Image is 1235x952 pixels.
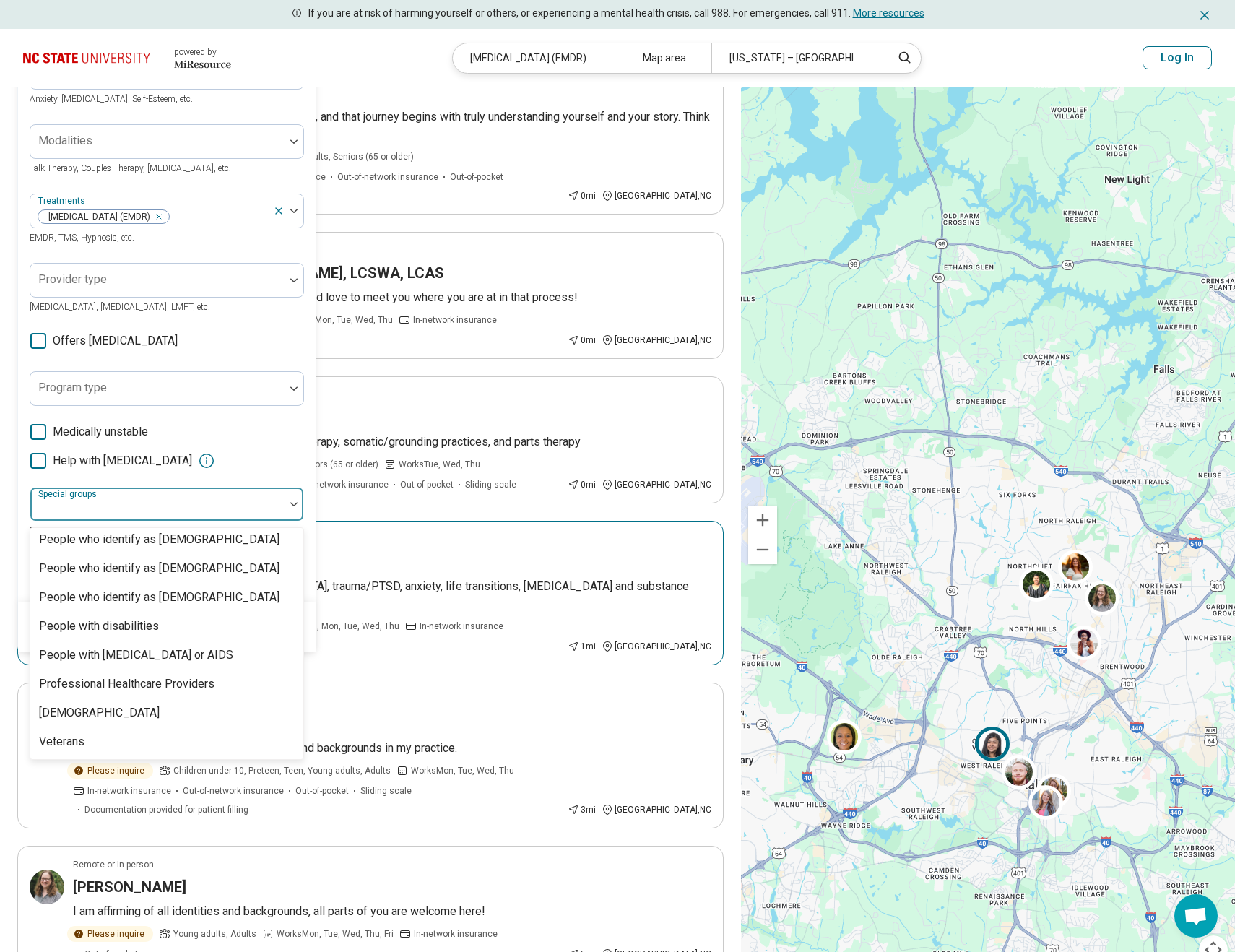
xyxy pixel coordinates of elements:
span: Help with [MEDICAL_DATA] [53,452,192,469]
label: Program type [38,381,107,394]
div: People who identify as [DEMOGRAPHIC_DATA] [39,560,279,577]
span: In-network insurance [413,313,497,326]
span: Documentation provided for patient filling [84,803,248,816]
a: North Carolina State University powered by [23,40,231,75]
span: Out-of-network insurance [337,170,438,183]
p: I welcome and affirm clients of all identities and backgrounds in my practice. [73,740,711,757]
div: People who identify as [DEMOGRAPHIC_DATA] [39,531,279,548]
span: Out-of-network insurance [183,784,284,797]
p: I am affirming of all identities and backgrounds, all parts of you are welcome here! [73,903,711,920]
span: Works Mon, Tue, Wed, Thu [411,764,514,777]
div: Veterans [39,733,84,750]
span: Talk Therapy, Couples Therapy, [MEDICAL_DATA], etc. [30,163,231,173]
span: Works Mon, Tue, Wed, Thu [290,313,393,326]
span: [MEDICAL_DATA], [MEDICAL_DATA], LMFT, etc. [30,302,210,312]
button: Log In [1143,46,1212,69]
p: Remote or In-person [73,858,154,871]
div: People with [MEDICAL_DATA] or AIDS [39,646,233,664]
div: Please inquire [67,926,153,942]
div: powered by [174,46,231,59]
span: Sliding scale [465,478,516,491]
span: Offers [MEDICAL_DATA] [53,332,178,350]
p: If you are at risk of harming yourself or others, or experiencing a mental health crisis, call 98... [308,6,924,21]
label: Special groups [38,489,100,499]
button: Dismiss [1197,6,1212,23]
div: [GEOGRAPHIC_DATA] , NC [602,640,711,653]
div: [DEMOGRAPHIC_DATA] [39,704,160,722]
div: Please inquire [67,763,153,779]
div: [GEOGRAPHIC_DATA] , NC [602,334,711,347]
p: Finding a therapist can be challenging and I would love to meet you where you are at in that proc... [73,289,711,306]
p: You deserve a life filled with joy and inner peace, and that journey begins with truly understand... [73,108,711,143]
span: Works Mon, Tue, Wed, Thu, Fri [277,927,394,940]
span: Works Tue, Wed, Thu [399,458,480,471]
span: Young adults, Adults [173,927,256,940]
img: North Carolina State University [23,40,156,75]
div: 1 mi [568,640,596,653]
a: More resources [853,7,924,19]
span: Children under 10, Preteen, Teen, Young adults, Adults [173,764,391,777]
span: EMDR, TMS, Hypnosis, etc. [30,233,134,243]
div: 0 mi [568,334,596,347]
div: [GEOGRAPHIC_DATA] , NC [602,803,711,816]
label: Provider type [38,272,107,286]
button: Zoom out [748,535,777,564]
div: People who identify as [DEMOGRAPHIC_DATA] [39,589,279,606]
div: Professional Healthcare Providers [39,675,214,693]
span: In-network insurance [87,784,171,797]
div: Map area [625,43,711,73]
h3: [PERSON_NAME] [73,877,186,897]
span: Anxiety, [MEDICAL_DATA], Self-Esteem, etc. [30,94,193,104]
label: Treatments [38,196,88,206]
span: [MEDICAL_DATA] (EMDR) [38,210,155,224]
span: Out-of-pocket [400,478,454,491]
div: 0 mi [568,189,596,202]
div: People with disabilities [39,618,159,635]
span: Sliding scale [360,784,412,797]
p: [PERSON_NAME] specializes in [MEDICAL_DATA], trauma/PTSD, anxiety, life transitions, [MEDICAL_DAT... [73,578,711,613]
div: [US_STATE] – [GEOGRAPHIC_DATA] [711,43,883,73]
p: EMDR therapy, [MEDICAL_DATA], regression therapy, somatic/grounding practices, and parts therapy [73,433,711,451]
label: Modalities [38,134,92,147]
button: Zoom in [748,506,777,535]
span: Out-of-network insurance [287,478,389,491]
div: [MEDICAL_DATA] (EMDR) [453,43,625,73]
div: [GEOGRAPHIC_DATA] , NC [602,189,711,202]
span: In-network insurance [414,927,498,940]
span: Out-of-pocket [450,170,503,183]
span: Body positivity, People with disabilities, Active duty military, etc. [30,526,269,536]
span: Out-of-pocket [295,784,349,797]
span: Works Sun, Mon, Tue, Wed, Thu [277,620,399,633]
div: 3 mi [568,803,596,816]
span: Medically unstable [53,423,148,441]
div: [GEOGRAPHIC_DATA] , NC [602,478,711,491]
span: In-network insurance [420,620,503,633]
div: 0 mi [568,478,596,491]
a: Open chat [1174,894,1218,938]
